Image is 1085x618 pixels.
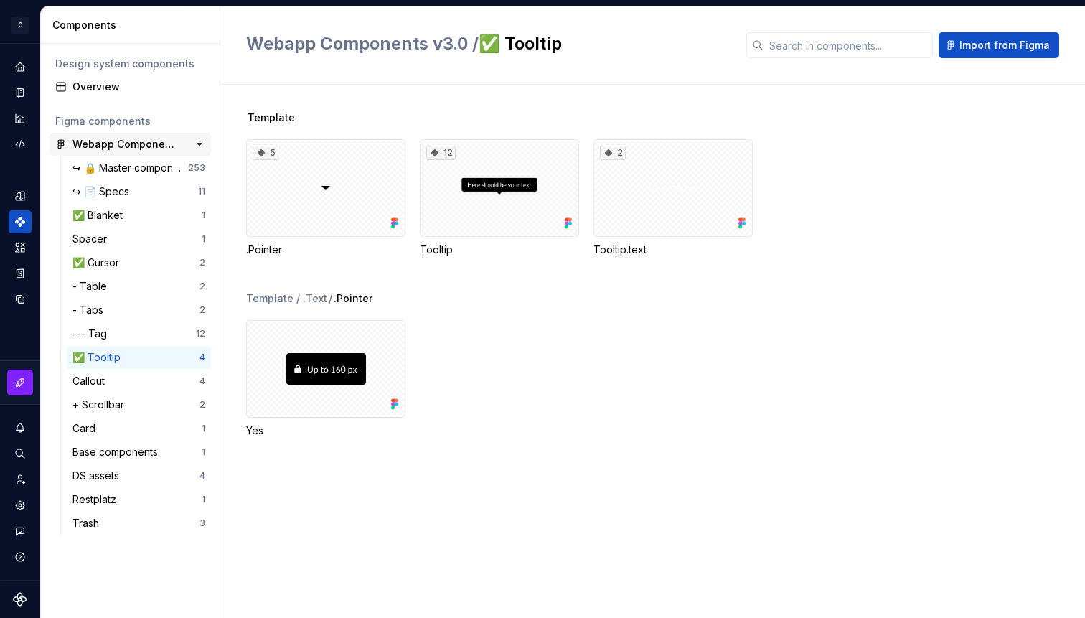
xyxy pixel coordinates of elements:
div: ✅ Tooltip [72,350,126,365]
a: Callout4 [67,370,211,393]
a: + Scrollbar2 [67,393,211,416]
div: 5 [253,146,278,160]
button: C [3,9,37,40]
span: .Pointer [334,291,372,306]
div: Data sources [9,288,32,311]
a: ✅ Blanket1 [67,204,211,227]
button: Import from Figma [939,32,1059,58]
div: ↪ 📄 Specs [72,184,135,199]
a: Overview [50,75,211,98]
button: Notifications [9,416,32,439]
div: Trash [72,516,105,530]
a: Assets [9,236,32,259]
div: 2Tooltip.text [593,139,753,257]
a: Design tokens [9,184,32,207]
a: ↪ 📄 Specs11 [67,180,211,203]
input: Search in components... [764,32,933,58]
div: Overview [72,80,205,94]
span: Webapp Components v3.0 / [246,33,479,54]
div: 2 [600,146,626,160]
div: 5.Pointer [246,139,405,257]
div: Base components [72,445,164,459]
div: Yes [246,423,405,438]
iframe: User feedback survey [762,329,1085,618]
div: 3 [199,518,205,529]
a: Trash3 [67,512,211,535]
div: 1 [202,210,205,221]
div: Figma components [55,114,205,128]
div: DS assets [72,469,125,483]
div: 4 [199,470,205,482]
a: ↪ 🔒 Master component253 [67,156,211,179]
div: Callout [72,374,111,388]
div: C [11,17,29,34]
span: / [329,291,332,306]
div: 1 [202,233,205,245]
div: 1 [202,423,205,434]
div: Components [52,18,214,32]
div: Tooltip.text [593,243,753,257]
div: 2 [199,399,205,411]
a: Restplatz1 [67,488,211,511]
div: 2 [199,304,205,316]
a: - Table2 [67,275,211,298]
a: Base components1 [67,441,211,464]
a: Webapp Components v3.0 [50,133,211,156]
span: Import from Figma [959,38,1050,52]
a: ✅ Cursor2 [67,251,211,274]
div: - Tabs [72,303,109,317]
a: --- Tag12 [67,322,211,345]
span: Template [248,111,295,125]
div: 4 [199,352,205,363]
a: Storybook stories [9,262,32,285]
div: .Pointer [246,243,405,257]
div: Invite team [9,468,32,491]
a: Card1 [67,417,211,440]
h2: ✅ Tooltip [246,32,729,55]
div: ✅ Cursor [72,256,125,270]
div: 253 [188,162,205,174]
div: 12 [196,328,205,340]
button: Contact support [9,520,32,543]
div: Yes [246,320,405,438]
div: Design system components [55,57,205,71]
a: ✅ Tooltip4 [67,346,211,369]
div: Tooltip [420,243,579,257]
div: 12 [426,146,456,160]
a: Analytics [9,107,32,130]
div: Template / .Text [246,291,327,306]
div: 12Tooltip [420,139,579,257]
div: Code automation [9,133,32,156]
div: --- Tag [72,327,113,341]
div: 11 [198,186,205,197]
div: Webapp Components v3.0 [72,137,179,151]
a: Components [9,210,32,233]
a: - Tabs2 [67,299,211,322]
div: 1 [202,494,205,505]
div: Settings [9,494,32,517]
a: Documentation [9,81,32,104]
div: ↪ 🔒 Master component [72,161,188,175]
svg: Supernova Logo [13,592,27,607]
div: - Table [72,279,113,294]
div: ✅ Blanket [72,208,128,223]
div: Card [72,421,101,436]
div: 1 [202,446,205,458]
div: Restplatz [72,492,122,507]
button: Search ⌘K [9,442,32,465]
a: Home [9,55,32,78]
a: Spacer1 [67,228,211,251]
div: 4 [199,375,205,387]
div: 2 [199,257,205,268]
